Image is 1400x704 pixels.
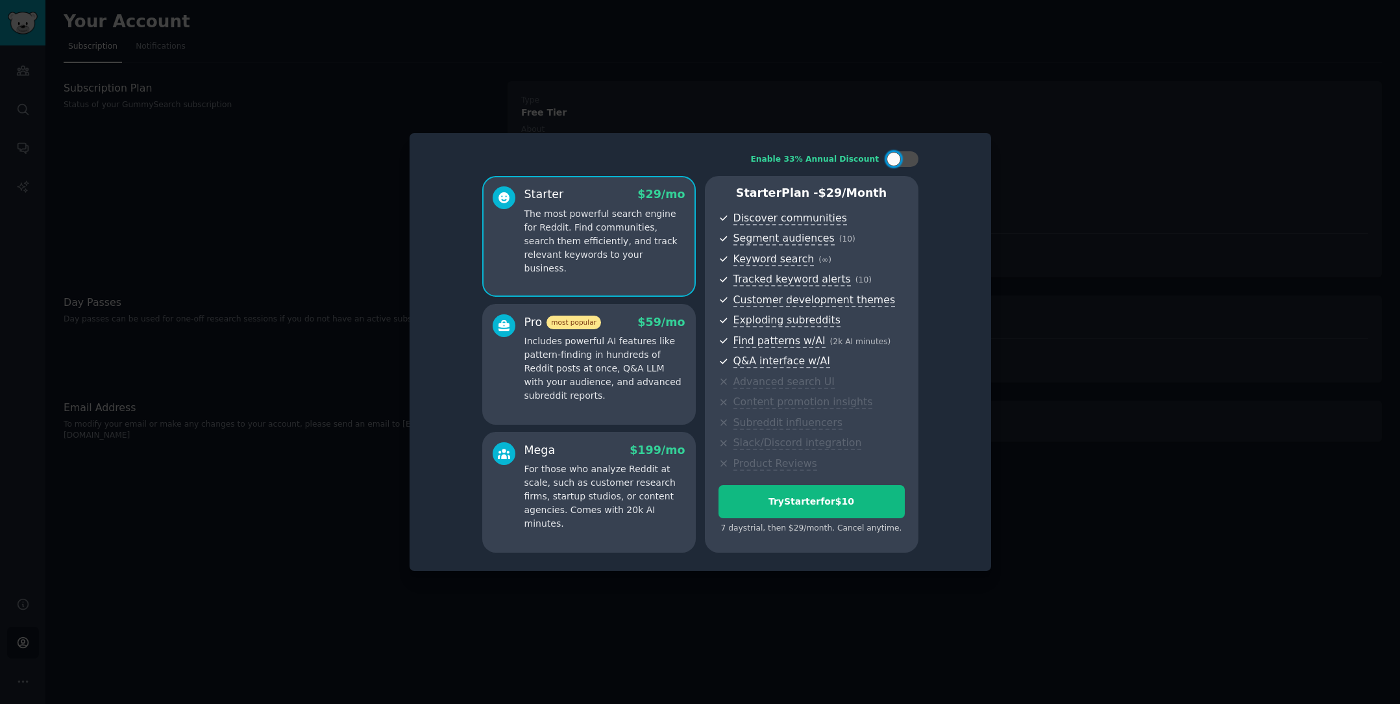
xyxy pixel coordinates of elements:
span: Find patterns w/AI [733,334,826,348]
span: Advanced search UI [733,375,835,389]
span: Customer development themes [733,294,896,307]
span: ( 10 ) [839,234,855,244]
span: $ 29 /mo [637,188,685,201]
p: Includes powerful AI features like pattern-finding in hundreds of Reddit posts at once, Q&A LLM w... [524,334,685,403]
span: $ 29 /month [818,186,887,199]
span: most popular [546,316,601,329]
span: Q&A interface w/AI [733,355,830,368]
div: Starter [524,186,564,203]
span: Exploding subreddits [733,314,841,327]
p: The most powerful search engine for Reddit. Find communities, search them efficiently, and track ... [524,207,685,275]
div: Enable 33% Annual Discount [751,154,879,166]
span: ( ∞ ) [818,255,831,264]
p: Starter Plan - [718,185,905,201]
span: $ 59 /mo [637,316,685,329]
span: Tracked keyword alerts [733,273,851,286]
div: Mega [524,442,556,459]
div: 7 days trial, then $ 29 /month . Cancel anytime. [718,523,905,534]
div: Try Starter for $10 [719,495,904,509]
span: Content promotion insights [733,396,873,409]
div: Pro [524,314,601,331]
span: ( 2k AI minutes ) [830,337,891,346]
span: Discover communities [733,212,847,225]
span: ( 10 ) [855,275,872,284]
span: Slack/Discord integration [733,436,862,450]
span: Keyword search [733,253,815,266]
span: Segment audiences [733,232,835,245]
button: TryStarterfor$10 [718,485,905,518]
span: Subreddit influencers [733,416,842,430]
span: $ 199 /mo [630,444,685,457]
p: For those who analyze Reddit at scale, such as customer research firms, startup studios, or conte... [524,462,685,531]
span: Product Reviews [733,457,817,471]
